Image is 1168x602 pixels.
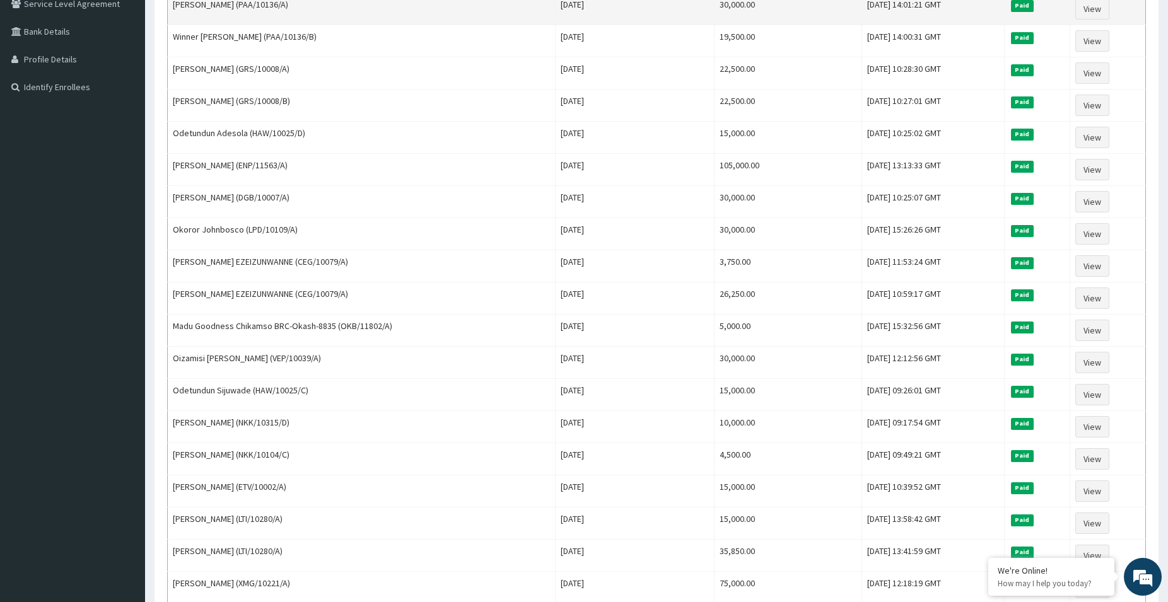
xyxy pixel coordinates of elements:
[862,186,1005,218] td: [DATE] 10:25:07 GMT
[1075,480,1109,502] a: View
[862,154,1005,186] td: [DATE] 13:13:33 GMT
[1011,547,1034,558] span: Paid
[1075,30,1109,52] a: View
[168,154,556,186] td: [PERSON_NAME] (ENP/11563/A)
[1011,386,1034,397] span: Paid
[715,540,862,572] td: 35,850.00
[862,218,1005,250] td: [DATE] 15:26:26 GMT
[1075,545,1109,566] a: View
[1075,416,1109,437] a: View
[715,218,862,250] td: 30,000.00
[6,344,240,388] textarea: Type your message and hit 'Enter'
[1075,384,1109,405] a: View
[23,63,51,95] img: d_794563401_company_1708531726252_794563401
[168,443,556,475] td: [PERSON_NAME] (NKK/10104/C)
[168,282,556,315] td: [PERSON_NAME] EZEIZUNWANNE (CEG/10079/A)
[555,57,715,90] td: [DATE]
[555,122,715,154] td: [DATE]
[1011,354,1034,365] span: Paid
[1075,62,1109,84] a: View
[862,315,1005,347] td: [DATE] 15:32:56 GMT
[1011,32,1034,43] span: Paid
[715,379,862,411] td: 15,000.00
[168,475,556,507] td: [PERSON_NAME] (ETV/10002/A)
[168,507,556,540] td: [PERSON_NAME] (LTI/10280/A)
[555,379,715,411] td: [DATE]
[73,159,174,286] span: We're online!
[862,250,1005,282] td: [DATE] 11:53:24 GMT
[1075,448,1109,470] a: View
[555,218,715,250] td: [DATE]
[862,90,1005,122] td: [DATE] 10:27:01 GMT
[1011,321,1034,333] span: Paid
[862,122,1005,154] td: [DATE] 10:25:02 GMT
[168,57,556,90] td: [PERSON_NAME] (GRS/10008/A)
[207,6,237,37] div: Minimize live chat window
[168,122,556,154] td: Odetundun Adesola (HAW/10025/D)
[715,90,862,122] td: 22,500.00
[555,154,715,186] td: [DATE]
[555,250,715,282] td: [DATE]
[715,57,862,90] td: 22,500.00
[555,411,715,443] td: [DATE]
[715,443,862,475] td: 4,500.00
[715,315,862,347] td: 5,000.00
[168,379,556,411] td: Odetundun Sijuwade (HAW/10025/C)
[1075,223,1109,245] a: View
[715,25,862,57] td: 19,500.00
[1075,287,1109,309] a: View
[555,507,715,540] td: [DATE]
[555,186,715,218] td: [DATE]
[555,443,715,475] td: [DATE]
[168,411,556,443] td: [PERSON_NAME] (NKK/10315/D)
[1011,289,1034,301] span: Paid
[168,25,556,57] td: Winner [PERSON_NAME] (PAA/10136/B)
[1011,161,1034,172] span: Paid
[862,475,1005,507] td: [DATE] 10:39:52 GMT
[1075,512,1109,534] a: View
[1075,255,1109,277] a: View
[862,282,1005,315] td: [DATE] 10:59:17 GMT
[1011,514,1034,526] span: Paid
[715,411,862,443] td: 10,000.00
[1075,191,1109,212] a: View
[555,25,715,57] td: [DATE]
[1011,418,1034,429] span: Paid
[1075,95,1109,116] a: View
[862,443,1005,475] td: [DATE] 09:49:21 GMT
[862,347,1005,379] td: [DATE] 12:12:56 GMT
[1011,482,1034,494] span: Paid
[1075,352,1109,373] a: View
[715,250,862,282] td: 3,750.00
[1011,225,1034,236] span: Paid
[555,90,715,122] td: [DATE]
[715,186,862,218] td: 30,000.00
[555,347,715,379] td: [DATE]
[1011,96,1034,108] span: Paid
[66,71,212,87] div: Chat with us now
[555,282,715,315] td: [DATE]
[555,315,715,347] td: [DATE]
[168,540,556,572] td: [PERSON_NAME] (LTI/10280/A)
[168,315,556,347] td: Madu Goodness Chikamso BRC-Okash-8835 (OKB/11802/A)
[862,25,1005,57] td: [DATE] 14:00:31 GMT
[168,347,556,379] td: Oizamisi [PERSON_NAME] (VEP/10039/A)
[1075,127,1109,148] a: View
[168,90,556,122] td: [PERSON_NAME] (GRS/10008/B)
[168,218,556,250] td: Okoror Johnbosco (LPD/10109/A)
[862,507,1005,540] td: [DATE] 13:58:42 GMT
[715,154,862,186] td: 105,000.00
[998,565,1105,576] div: We're Online!
[168,250,556,282] td: [PERSON_NAME] EZEIZUNWANNE (CEG/10079/A)
[1011,129,1034,140] span: Paid
[715,475,862,507] td: 15,000.00
[555,540,715,572] td: [DATE]
[998,578,1105,589] p: How may I help you today?
[862,411,1005,443] td: [DATE] 09:17:54 GMT
[862,540,1005,572] td: [DATE] 13:41:59 GMT
[555,475,715,507] td: [DATE]
[715,282,862,315] td: 26,250.00
[715,347,862,379] td: 30,000.00
[1075,320,1109,341] a: View
[1011,450,1034,461] span: Paid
